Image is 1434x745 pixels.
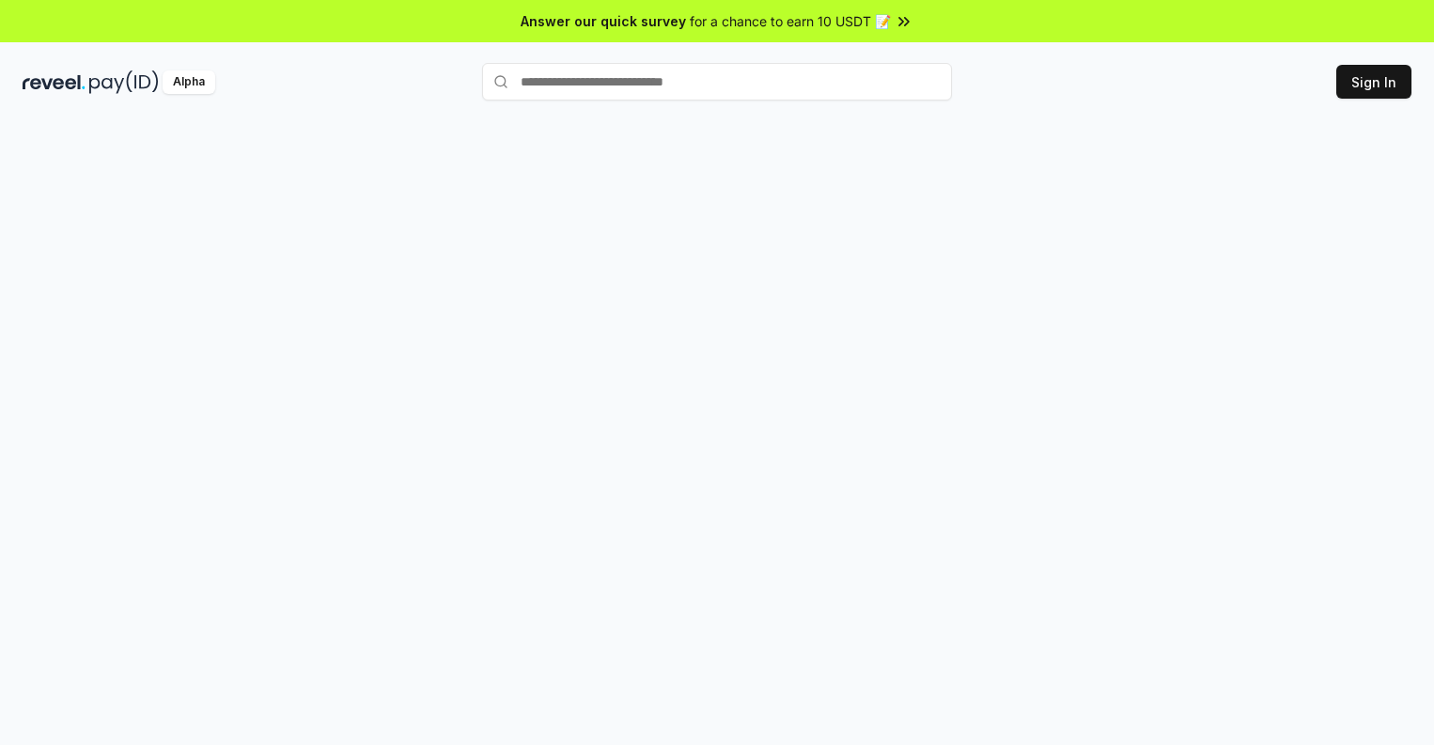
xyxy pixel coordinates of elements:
[23,70,86,94] img: reveel_dark
[89,70,159,94] img: pay_id
[521,11,686,31] span: Answer our quick survey
[1336,65,1411,99] button: Sign In
[690,11,891,31] span: for a chance to earn 10 USDT 📝
[163,70,215,94] div: Alpha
